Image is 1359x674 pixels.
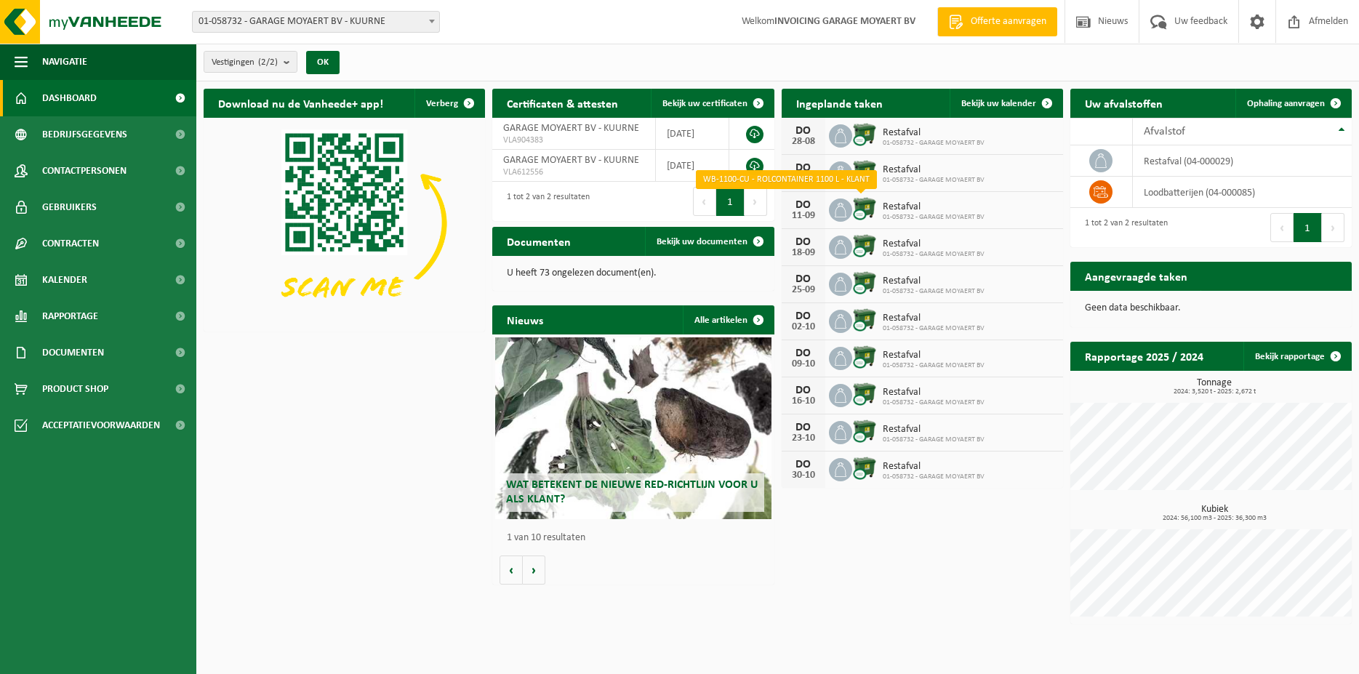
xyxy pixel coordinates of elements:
[1078,212,1168,244] div: 1 tot 2 van 2 resultaten
[789,248,818,258] div: 18-09
[1243,342,1350,371] a: Bekijk rapportage
[495,337,771,519] a: Wat betekent de nieuwe RED-richtlijn voor u als klant?
[789,322,818,332] div: 02-10
[883,213,985,222] span: 01-058732 - GARAGE MOYAERT BV
[662,99,747,108] span: Bekijk uw certificaten
[42,116,127,153] span: Bedrijfsgegevens
[1247,99,1325,108] span: Ophaling aanvragen
[852,345,877,369] img: WB-1100-CU
[683,305,773,334] a: Alle artikelen
[883,473,985,481] span: 01-058732 - GARAGE MOYAERT BV
[414,89,484,118] button: Verberg
[782,89,897,117] h2: Ingeplande taken
[42,44,87,80] span: Navigatie
[883,350,985,361] span: Restafval
[789,359,818,369] div: 09-10
[42,334,104,371] span: Documenten
[1078,505,1352,522] h3: Kubiek
[306,51,340,74] button: OK
[852,270,877,295] img: WB-1100-CU
[883,164,985,176] span: Restafval
[192,11,440,33] span: 01-058732 - GARAGE MOYAERT BV - KUURNE
[789,422,818,433] div: DO
[212,52,278,73] span: Vestigingen
[42,371,108,407] span: Product Shop
[789,285,818,295] div: 25-09
[852,419,877,444] img: WB-1100-CU
[789,125,818,137] div: DO
[883,424,985,436] span: Restafval
[937,7,1057,36] a: Offerte aanvragen
[258,57,278,67] count: (2/2)
[852,382,877,406] img: WB-1100-CU
[506,479,758,505] span: Wat betekent de nieuwe RED-richtlijn voor u als klant?
[507,533,766,543] p: 1 van 10 resultaten
[503,167,644,178] span: VLA612556
[883,461,985,473] span: Restafval
[656,150,729,182] td: [DATE]
[1078,515,1352,522] span: 2024: 56,100 m3 - 2025: 36,300 m3
[852,456,877,481] img: WB-1100-CU
[500,555,523,585] button: Vorige
[42,80,97,116] span: Dashboard
[883,387,985,398] span: Restafval
[883,324,985,333] span: 01-058732 - GARAGE MOYAERT BV
[789,310,818,322] div: DO
[883,398,985,407] span: 01-058732 - GARAGE MOYAERT BV
[789,459,818,470] div: DO
[852,159,877,184] img: WB-1100-CU
[204,118,485,329] img: Download de VHEPlus App
[883,287,985,296] span: 01-058732 - GARAGE MOYAERT BV
[657,237,747,246] span: Bekijk uw documenten
[193,12,439,32] span: 01-058732 - GARAGE MOYAERT BV - KUURNE
[1078,388,1352,396] span: 2024: 3,520 t - 2025: 2,672 t
[716,187,745,216] button: 1
[852,308,877,332] img: WB-1100-CU
[745,187,767,216] button: Next
[204,51,297,73] button: Vestigingen(2/2)
[426,99,458,108] span: Verberg
[492,89,633,117] h2: Certificaten & attesten
[1133,145,1352,177] td: restafval (04-000029)
[42,407,160,444] span: Acceptatievoorwaarden
[883,436,985,444] span: 01-058732 - GARAGE MOYAERT BV
[1322,213,1344,242] button: Next
[883,201,985,213] span: Restafval
[1070,342,1218,370] h2: Rapportage 2025 / 2024
[503,135,644,146] span: VLA904383
[789,211,818,221] div: 11-09
[645,227,773,256] a: Bekijk uw documenten
[500,185,590,217] div: 1 tot 2 van 2 resultaten
[42,262,87,298] span: Kalender
[789,162,818,174] div: DO
[883,276,985,287] span: Restafval
[42,153,127,189] span: Contactpersonen
[883,361,985,370] span: 01-058732 - GARAGE MOYAERT BV
[492,227,585,255] h2: Documenten
[883,139,985,148] span: 01-058732 - GARAGE MOYAERT BV
[503,155,639,166] span: GARAGE MOYAERT BV - KUURNE
[961,99,1036,108] span: Bekijk uw kalender
[852,122,877,147] img: WB-1100-CU
[1133,177,1352,208] td: loodbatterijen (04-000085)
[789,137,818,147] div: 28-08
[789,433,818,444] div: 23-10
[789,348,818,359] div: DO
[950,89,1062,118] a: Bekijk uw kalender
[883,127,985,139] span: Restafval
[789,385,818,396] div: DO
[523,555,545,585] button: Volgende
[693,187,716,216] button: Previous
[656,118,729,150] td: [DATE]
[774,16,915,27] strong: INVOICING GARAGE MOYAERT BV
[852,196,877,221] img: WB-1100-CU
[1070,89,1177,117] h2: Uw afvalstoffen
[1294,213,1322,242] button: 1
[883,250,985,259] span: 01-058732 - GARAGE MOYAERT BV
[1235,89,1350,118] a: Ophaling aanvragen
[1270,213,1294,242] button: Previous
[789,236,818,248] div: DO
[42,298,98,334] span: Rapportage
[789,174,818,184] div: 04-09
[1078,378,1352,396] h3: Tonnage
